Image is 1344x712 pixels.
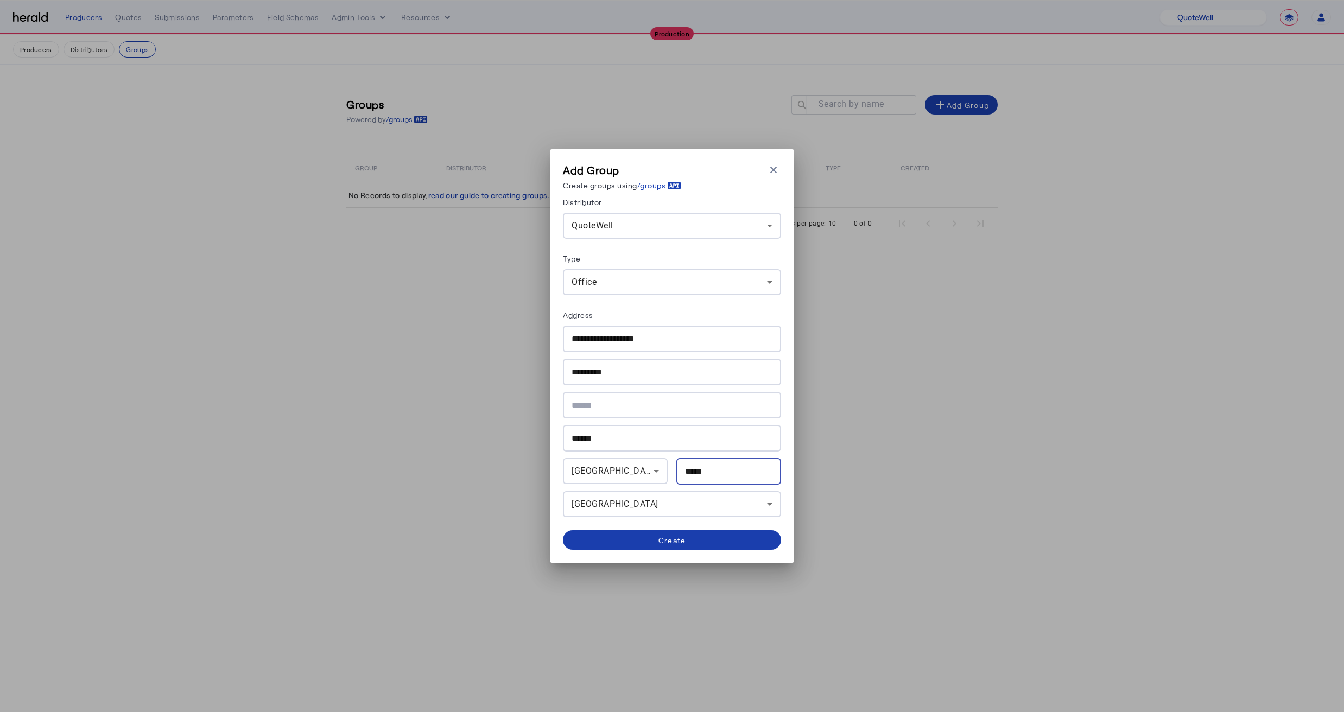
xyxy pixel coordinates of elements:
[637,180,681,191] a: /groups
[572,466,658,476] span: [GEOGRAPHIC_DATA]
[563,530,781,550] button: Create
[572,277,597,287] span: Office
[563,198,602,207] label: Distributor
[563,162,681,177] h3: Add Group
[563,254,580,263] label: Type
[563,180,681,191] p: Create groups using
[563,310,593,320] label: Address
[572,499,658,509] span: [GEOGRAPHIC_DATA]
[658,535,686,546] div: Create
[572,220,613,231] span: QuoteWell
